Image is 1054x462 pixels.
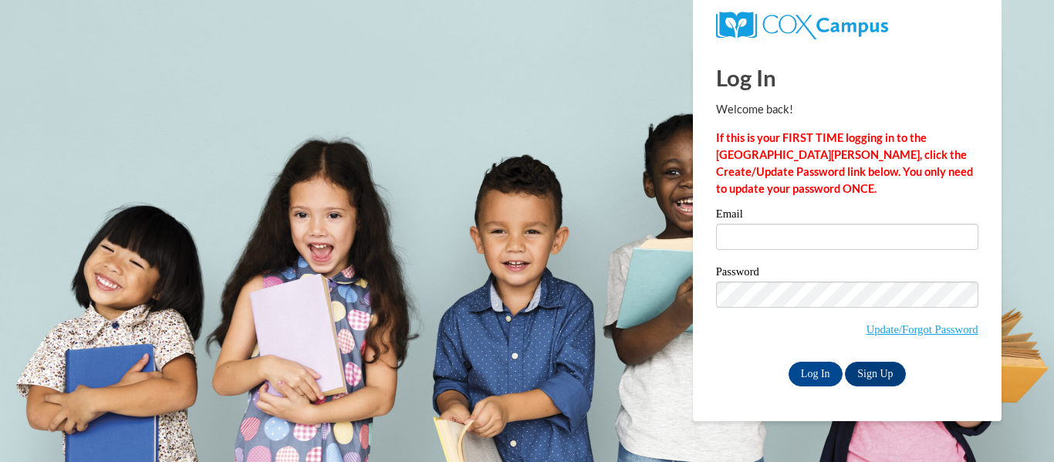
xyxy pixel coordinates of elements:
[716,18,888,31] a: COX Campus
[716,131,973,195] strong: If this is your FIRST TIME logging in to the [GEOGRAPHIC_DATA][PERSON_NAME], click the Create/Upd...
[789,362,843,386] input: Log In
[716,208,978,224] label: Email
[867,323,978,336] a: Update/Forgot Password
[716,12,888,39] img: COX Campus
[716,62,978,93] h1: Log In
[716,266,978,282] label: Password
[716,101,978,118] p: Welcome back!
[845,362,905,386] a: Sign Up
